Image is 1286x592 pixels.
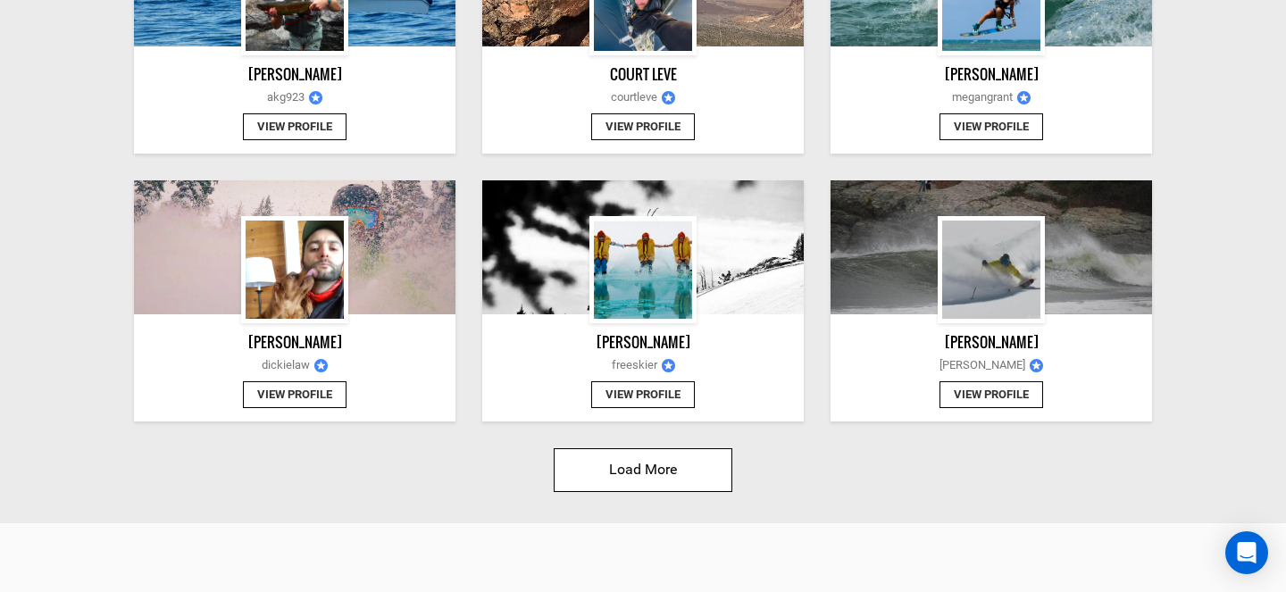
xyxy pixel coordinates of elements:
span: megangrant [835,89,1148,106]
div: Open Intercom Messenger [1225,531,1268,574]
img: cosumer_profile_b200cdd538dd2b0c547013f357e8c411.jpg [594,221,692,319]
button: View Profile [939,381,1043,409]
img: images [662,359,675,372]
button: Load More [554,448,732,492]
img: images [314,359,328,372]
img: cosumer_profile_4d2251ee5b5a097c87cabbd0116db529.jpg [482,180,804,314]
img: images [1017,91,1031,104]
a: [PERSON_NAME]megangrantimages [831,64,1152,113]
img: profile_pic_a911d7c929e366081327e4200e472db1.png [246,221,344,319]
button: View Profile [591,381,695,409]
a: [PERSON_NAME][PERSON_NAME]images [831,332,1152,380]
span: dickielaw [138,357,451,374]
img: images [1030,359,1043,372]
button: View Profile [591,113,695,141]
img: cosumer_profile_e95d6dd09a3e7296184839570744d34b.jpg [942,221,1040,319]
a: [PERSON_NAME]dickielawimages [134,332,455,380]
img: cover_pic_ff764ca213c7ffb17a2940a18cb197f3.png [134,180,455,314]
button: View Profile [243,381,347,409]
img: images [662,91,675,104]
a: [PERSON_NAME]akg923images [134,64,455,113]
button: View Profile [939,113,1043,141]
span: [PERSON_NAME] [835,357,1148,374]
a: Court Levecourtleveimages [482,64,804,113]
span: akg923 [138,89,451,106]
img: images [309,91,322,104]
button: View Profile [243,113,347,141]
span: freeskier [487,357,799,374]
img: cosumer_profile_088aa799d7878a5f2de0b25499d21198.jpg [831,180,1152,314]
a: [PERSON_NAME]freeskierimages [482,332,804,380]
span: courtleve [487,89,799,106]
